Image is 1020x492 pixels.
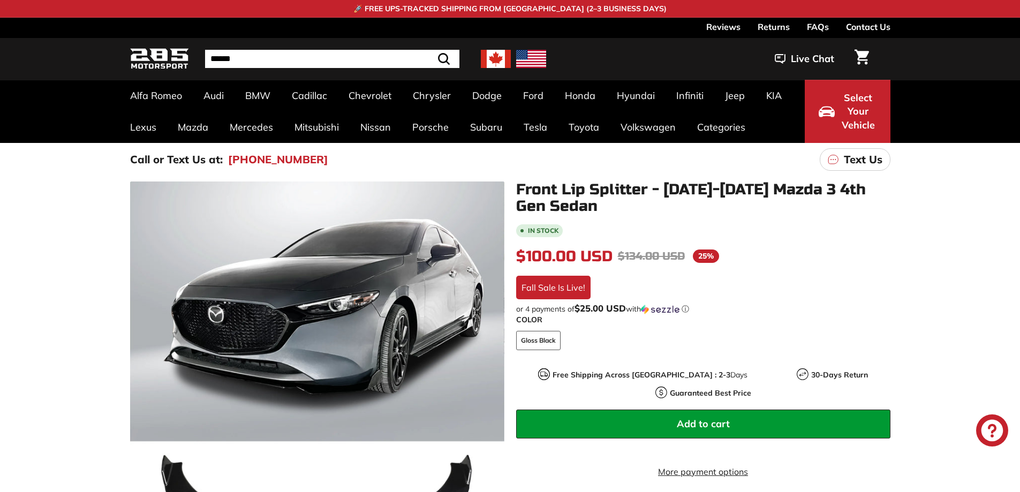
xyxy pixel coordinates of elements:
[516,304,890,314] div: or 4 payments of$25.00 USDwithSezzle Click to learn more about Sezzle
[848,41,875,77] a: Cart
[610,111,686,143] a: Volkswagen
[516,181,890,215] h1: Front Lip Splitter - [DATE]-[DATE] Mazda 3 4th Gen Sedan
[666,80,714,111] a: Infiniti
[205,50,459,68] input: Search
[553,369,747,381] p: Days
[575,302,626,314] span: $25.00 USD
[755,80,792,111] a: KIA
[516,276,591,299] div: Fall Sale Is Live!
[219,111,284,143] a: Mercedes
[516,247,613,266] span: $100.00 USD
[119,80,193,111] a: Alfa Romeo
[846,18,890,36] a: Contact Us
[235,80,281,111] a: BMW
[130,47,189,72] img: Logo_285_Motorsport_areodynamics_components
[844,152,882,168] p: Text Us
[459,111,513,143] a: Subaru
[761,46,848,72] button: Live Chat
[714,80,755,111] a: Jeep
[130,152,223,168] p: Call or Text Us at:
[758,18,790,36] a: Returns
[641,305,679,314] img: Sezzle
[193,80,235,111] a: Audi
[281,80,338,111] a: Cadillac
[820,148,890,171] a: Text Us
[558,111,610,143] a: Toyota
[402,80,462,111] a: Chrysler
[805,80,890,143] button: Select Your Vehicle
[606,80,666,111] a: Hyundai
[973,414,1011,449] inbox-online-store-chat: Shopify online store chat
[811,370,868,380] strong: 30-Days Return
[119,111,167,143] a: Lexus
[686,111,756,143] a: Categories
[677,418,730,430] span: Add to cart
[693,249,719,263] span: 25%
[512,80,554,111] a: Ford
[402,111,459,143] a: Porsche
[284,111,350,143] a: Mitsubishi
[350,111,402,143] a: Nissan
[528,228,558,234] b: In stock
[807,18,829,36] a: FAQs
[228,152,328,168] a: [PHONE_NUMBER]
[618,249,685,263] span: $134.00 USD
[553,370,730,380] strong: Free Shipping Across [GEOGRAPHIC_DATA] : 2-3
[353,3,667,14] p: 🚀 FREE UPS-TRACKED SHIPPING FROM [GEOGRAPHIC_DATA] (2–3 BUSINESS DAYS)
[516,465,890,478] a: More payment options
[791,52,834,66] span: Live Chat
[516,410,890,438] button: Add to cart
[513,111,558,143] a: Tesla
[338,80,402,111] a: Chevrolet
[516,304,890,314] div: or 4 payments of with
[462,80,512,111] a: Dodge
[554,80,606,111] a: Honda
[706,18,741,36] a: Reviews
[840,91,877,132] span: Select Your Vehicle
[516,314,890,326] label: COLOR
[167,111,219,143] a: Mazda
[670,388,751,398] strong: Guaranteed Best Price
